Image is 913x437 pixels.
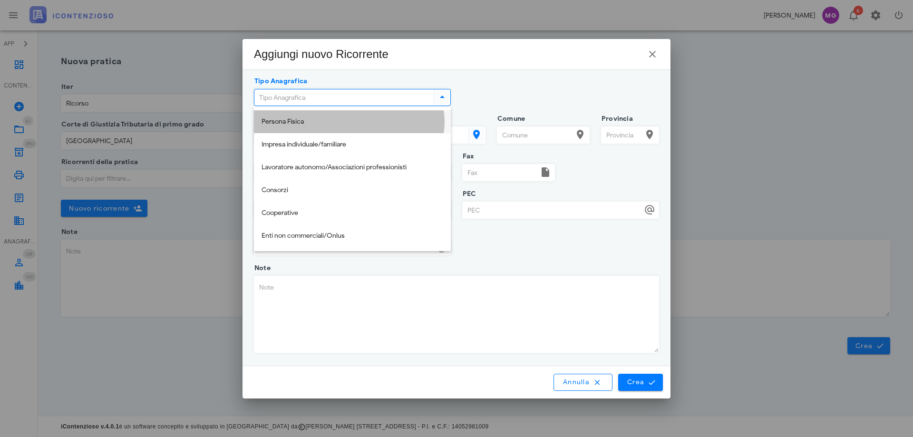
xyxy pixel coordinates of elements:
label: Indirizzo [252,114,283,124]
span: Crea [627,378,654,387]
div: Cooperative [262,209,443,217]
label: Telefono [252,152,283,161]
label: Email [252,189,272,199]
div: Persona Fisica [262,118,443,126]
span: Annulla [563,378,603,387]
label: Tipo Anagrafica [252,77,307,86]
label: Comune [495,114,525,124]
button: Annulla [554,374,612,391]
div: Lavoratore autonomo/Associazioni professionisti [262,164,443,172]
div: Consorzi [262,186,443,194]
input: Tipo Anagrafica [254,89,432,106]
button: Crea [618,374,663,391]
label: Provincia [599,114,633,124]
input: Provincia [602,127,642,143]
div: Impresa individuale/familiare [262,141,443,149]
input: Fax [463,165,538,181]
label: Doc. Identità [252,227,297,236]
div: Enti non commerciali/Onlus [262,232,443,240]
input: Comune [497,127,573,143]
input: PEC [463,202,642,218]
label: PEC [460,189,476,199]
div: Aggiungi nuovo Ricorrente [254,47,389,62]
label: Note [252,263,271,273]
label: Fax [460,152,475,161]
